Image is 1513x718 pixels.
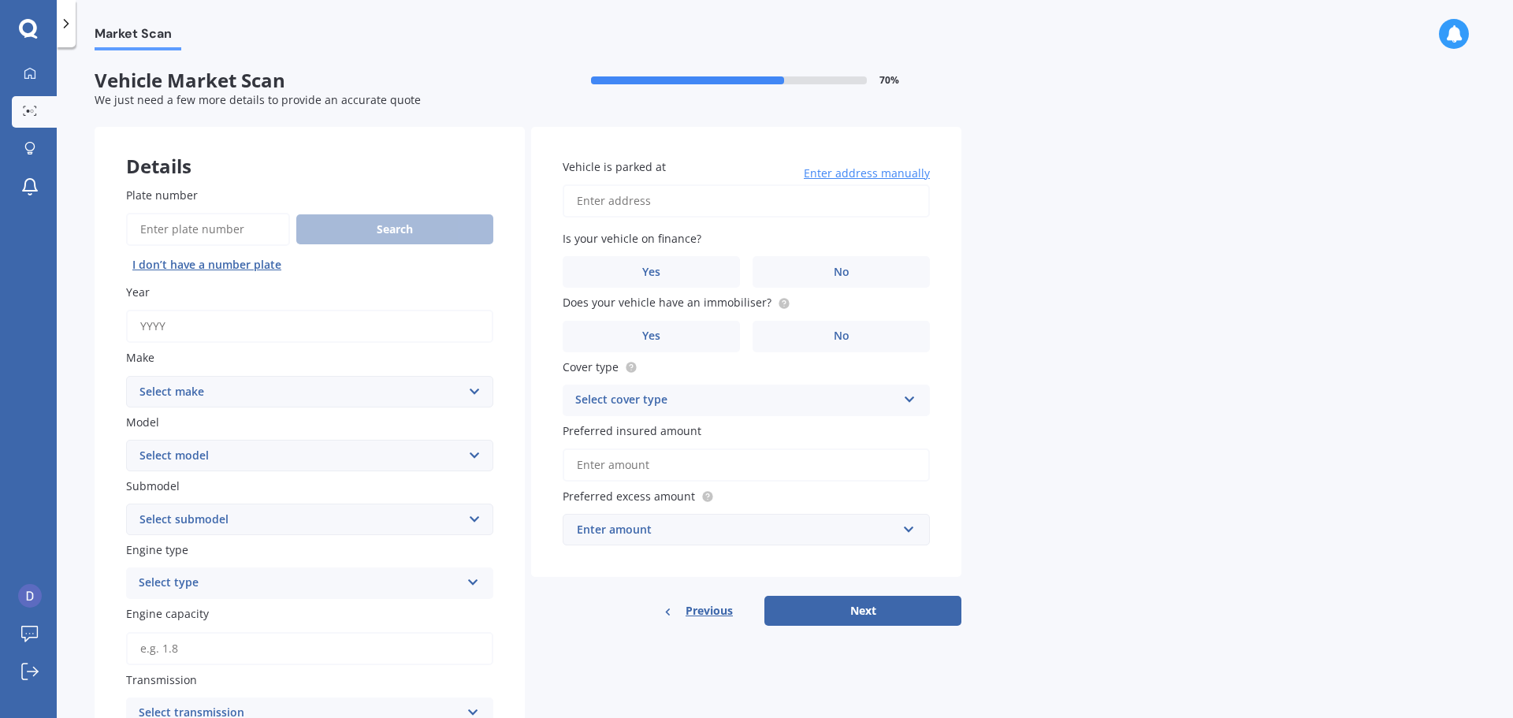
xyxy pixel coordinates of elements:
[126,672,197,687] span: Transmission
[642,266,660,279] span: Yes
[686,599,733,623] span: Previous
[563,489,695,504] span: Preferred excess amount
[126,188,198,203] span: Plate number
[563,296,771,311] span: Does your vehicle have an immobiliser?
[126,213,290,246] input: Enter plate number
[563,159,666,174] span: Vehicle is parked at
[126,310,493,343] input: YYYY
[126,632,493,665] input: e.g. 1.8
[834,329,849,343] span: No
[95,26,181,47] span: Market Scan
[563,448,930,482] input: Enter amount
[126,478,180,493] span: Submodel
[575,391,897,410] div: Select cover type
[95,69,528,92] span: Vehicle Market Scan
[804,166,930,181] span: Enter address manually
[563,359,619,374] span: Cover type
[126,542,188,557] span: Engine type
[18,584,42,608] img: ACg8ocKPH5ug39NfaZJaVzX8HK8flbmLroIgc_7x3M8ftDIEpI19Kg=s96-c
[563,423,701,438] span: Preferred insured amount
[95,92,421,107] span: We just need a few more details to provide an accurate quote
[642,329,660,343] span: Yes
[126,351,154,366] span: Make
[139,574,460,593] div: Select type
[834,266,849,279] span: No
[764,596,961,626] button: Next
[879,75,899,86] span: 70 %
[563,231,701,246] span: Is your vehicle on finance?
[126,285,150,299] span: Year
[95,127,525,174] div: Details
[577,521,897,538] div: Enter amount
[126,415,159,430] span: Model
[126,252,288,277] button: I don’t have a number plate
[126,607,209,622] span: Engine capacity
[563,184,930,218] input: Enter address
